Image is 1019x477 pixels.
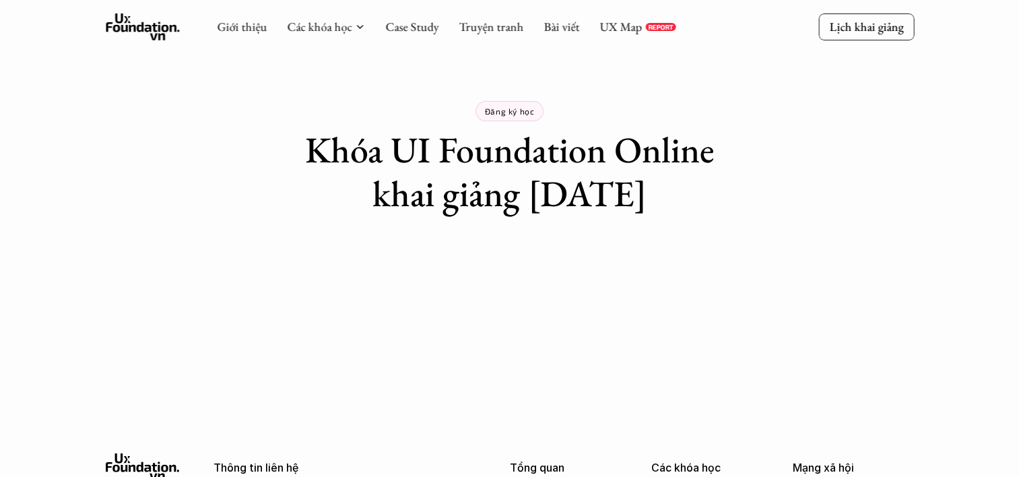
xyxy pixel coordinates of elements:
[829,19,903,34] p: Lịch khai giảng
[213,462,476,474] p: Thông tin liên hệ
[274,128,746,216] h1: Khóa UI Foundation Online khai giảng [DATE]
[510,462,631,474] p: Tổng quan
[217,19,267,34] a: Giới thiệu
[648,23,673,31] p: REPORT
[651,462,773,474] p: Các khóa học
[645,23,676,31] a: REPORT
[287,19,352,34] a: Các khóa học
[240,243,779,344] iframe: Tally form
[818,13,914,40] a: Lịch khai giảng
[459,19,523,34] a: Truyện tranh
[793,462,914,474] p: Mạng xã hội
[385,19,438,34] a: Case Study
[544,19,579,34] a: Bài viết
[485,106,535,116] p: Đăng ký học
[599,19,642,34] a: UX Map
